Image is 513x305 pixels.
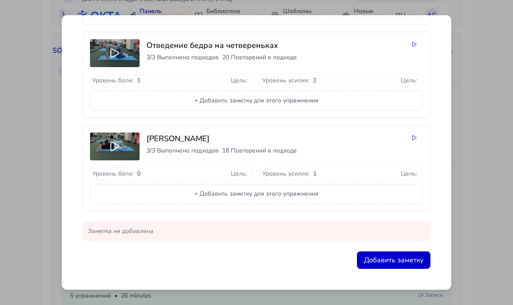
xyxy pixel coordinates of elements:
h3: Отведение бедра на четвереньках [147,39,400,51]
p: 3 / 3 Выполнено подходов [147,53,219,62]
span: Уровень усилия : [262,76,310,85]
span: Цель : [231,169,247,178]
span: 0 [137,169,140,178]
button: + Добавить заметку для этого упражнения [90,184,423,204]
span: 1 [137,76,140,85]
span: Цель : [401,169,417,178]
p: Заметка не добавлена [83,222,430,241]
p: 3 / 3 Выполнено подходов [147,146,219,155]
p: 20 Повторений в подходе [222,53,297,62]
span: 2 [313,76,316,85]
span: Уровень усилия : [262,169,310,178]
span: Уровень боли : [92,76,133,85]
button: + Добавить заметку для этого упражнения [90,91,423,111]
p: 18 Повторений в подходе [222,146,297,155]
h3: [PERSON_NAME] [147,132,400,145]
span: Цель : [401,76,417,85]
span: 1 [313,169,316,178]
span: Уровень боли : [92,169,133,178]
button: Добавить заметку [357,251,430,269]
span: Цель : [231,76,247,85]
